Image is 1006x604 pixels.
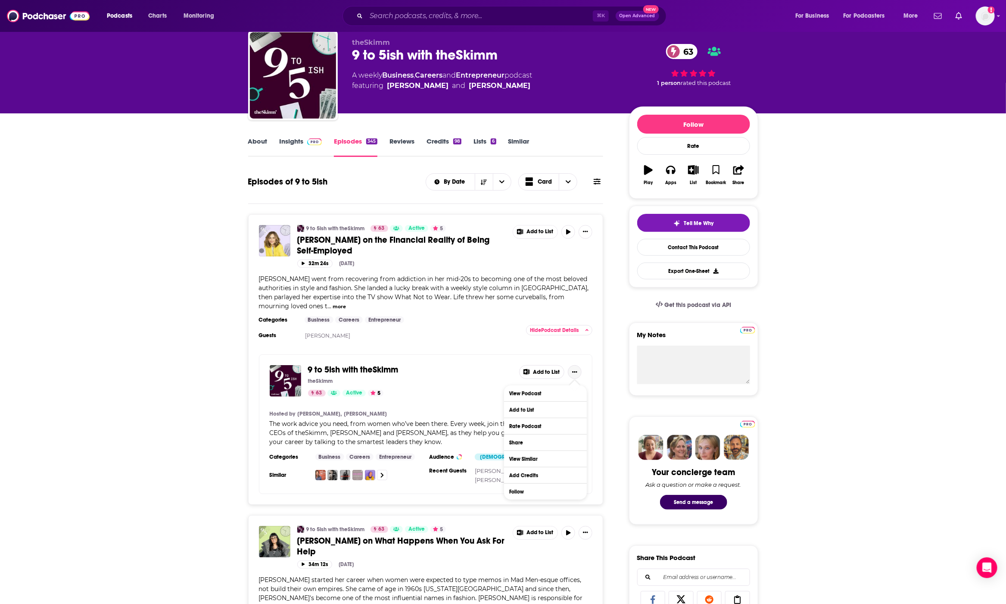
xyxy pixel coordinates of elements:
[297,235,490,256] span: [PERSON_NAME] on the Financial Reality of Being Self-Employed
[426,179,475,185] button: open menu
[475,476,523,483] a: [PERSON_NAME]
[643,5,659,13] span: New
[518,173,578,191] h2: Choose View
[259,526,290,557] img: Norma Kamali on What Happens When You Ask For Help
[795,10,829,22] span: For Business
[376,454,415,460] a: Entrepreneur
[297,235,507,256] a: [PERSON_NAME] on the Financial Reality of Being Self-Employed
[414,71,415,79] span: ,
[430,225,446,232] button: 5
[493,174,511,190] button: open menu
[143,9,172,23] a: Charts
[504,418,587,434] button: Rate Podcast
[593,10,609,22] span: ⌘ K
[405,526,428,533] a: Active
[637,214,750,232] button: tell me why sparkleTell Me Why
[513,225,558,238] button: Show More Button
[444,179,468,185] span: By Date
[306,225,365,232] a: 9 to 5ish with theSkimm
[469,81,531,91] a: Danielle Weisberg
[652,467,735,478] div: Your concierge team
[637,331,750,346] label: My Notes
[931,9,945,23] a: Show notifications dropdown
[657,80,681,86] span: 1 person
[346,389,362,397] span: Active
[519,365,565,379] button: Add to List
[504,467,587,483] button: Add Credits
[660,495,727,510] button: Send a message
[352,470,363,480] img: GIRLBOSS
[443,71,456,79] span: and
[629,38,758,92] div: 63 1 personrated this podcast
[270,454,308,460] h3: Categories
[705,160,727,191] button: Bookmark
[838,9,897,23] button: open menu
[352,81,533,91] span: featuring
[408,224,425,233] span: Active
[415,71,443,79] a: Careers
[527,529,554,536] span: Add to List
[306,526,365,533] a: 9 to 5ish with theSkimm
[334,137,377,157] a: Episodes345
[616,11,659,21] button: Open AdvancedNew
[344,410,387,417] a: [PERSON_NAME]
[352,70,533,91] div: A weekly podcast
[107,10,132,22] span: Podcasts
[690,180,697,185] div: List
[308,365,399,375] a: 9 to 5ish with theSkimm
[305,332,350,339] a: [PERSON_NAME]
[637,137,750,155] div: Rate
[789,9,840,23] button: open menu
[259,225,290,257] img: Trinny Woodall on the Financial Reality of Being Self-Employed
[339,561,354,567] div: [DATE]
[297,535,507,557] a: [PERSON_NAME] on What Happens When You Ask For Help
[504,385,587,401] a: View Podcast
[308,364,399,375] span: 9 to 5ish with theSkimm
[7,8,90,24] a: Podchaser - Follow, Share and Rate Podcasts
[667,435,692,460] img: Barbara Profile
[682,160,704,191] button: List
[706,180,726,185] div: Bookmark
[379,224,385,233] span: 63
[280,137,322,157] a: InsightsPodchaser Pro
[504,435,587,451] button: Share
[649,294,738,316] a: Get this podcast via API
[427,137,461,157] a: Credits98
[976,6,995,25] button: Show profile menu
[665,180,676,185] div: Apps
[844,10,885,22] span: For Podcasters
[530,327,579,333] span: Hide Podcast Details
[637,569,750,586] div: Search followers
[473,137,496,157] a: Lists6
[305,316,333,323] a: Business
[389,137,414,157] a: Reviews
[637,115,750,134] button: Follow
[343,390,366,397] a: Active
[248,137,268,157] a: About
[297,526,304,533] img: 9 to 5ish with theSkimm
[976,6,995,25] span: Logged in as ehladik
[637,263,750,279] button: Export One-Sheet
[430,526,446,533] button: 5
[250,32,336,119] img: 9 to 5ish with theSkimm
[897,9,929,23] button: open menu
[475,467,525,474] a: [PERSON_NAME],
[383,71,414,79] a: Business
[270,365,301,397] img: 9 to 5ish with theSkimm
[475,454,546,460] div: [DEMOGRAPHIC_DATA]
[429,454,468,460] h3: Audience
[365,470,375,480] img: She Pivots
[315,454,344,460] a: Business
[248,176,328,187] h1: Episodes of 9 to 5ish
[379,525,385,534] span: 63
[316,389,322,397] span: 63
[526,325,593,335] button: HidePodcast Details
[644,180,653,185] div: Play
[695,435,720,460] img: Jules Profile
[988,6,995,13] svg: Add a profile image
[673,220,680,227] img: tell me why sparkle
[339,260,355,266] div: [DATE]
[976,6,995,25] img: User Profile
